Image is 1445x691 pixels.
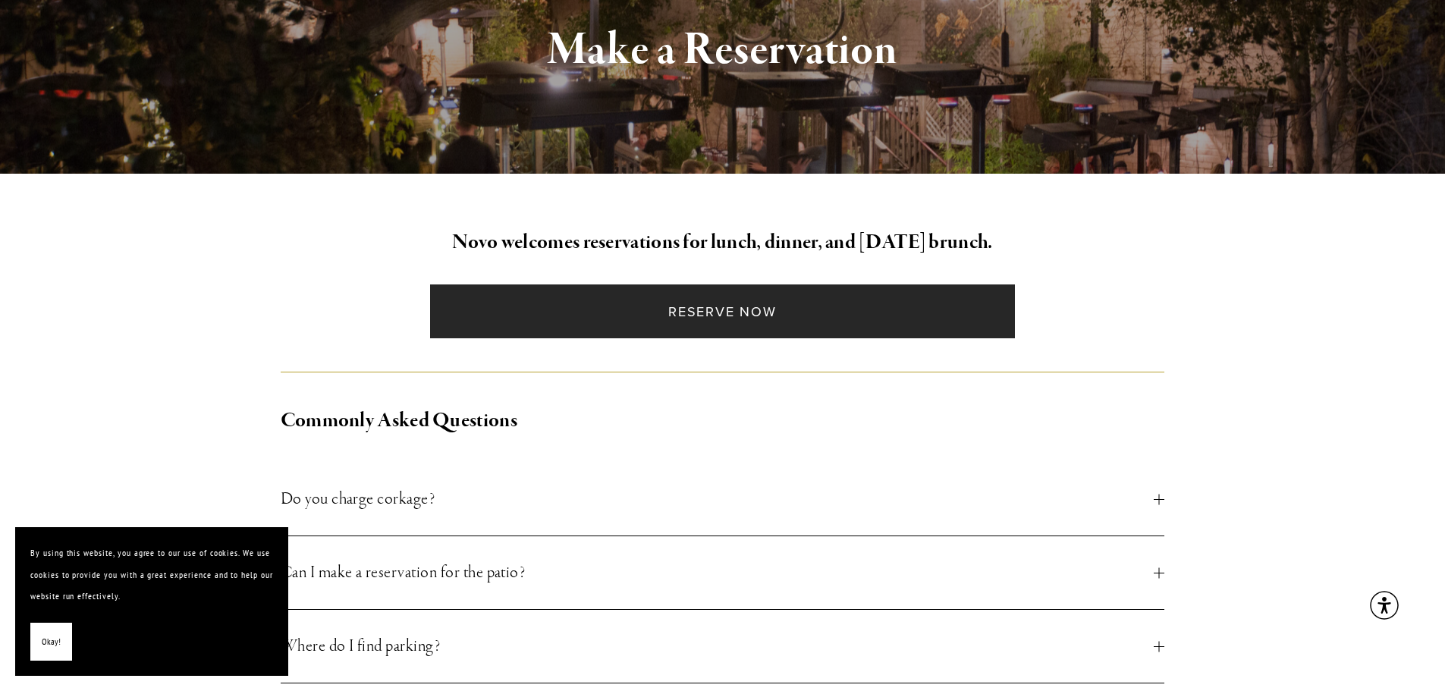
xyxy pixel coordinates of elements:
[281,633,1154,660] span: Where do I find parking?
[548,21,897,79] strong: Make a Reservation
[30,542,273,608] p: By using this website, you agree to our use of cookies. We use cookies to provide you with a grea...
[30,623,72,661] button: Okay!
[281,463,1165,536] button: Do you charge corkage?
[281,559,1154,586] span: Can I make a reservation for the patio?
[42,631,61,653] span: Okay!
[281,227,1165,259] h2: Novo welcomes reservations for lunch, dinner, and [DATE] brunch.
[430,284,1015,338] a: Reserve Now
[281,405,1165,437] h2: Commonly Asked Questions
[281,485,1154,513] span: Do you charge corkage?
[281,610,1165,683] button: Where do I find parking?
[281,536,1165,609] button: Can I make a reservation for the patio?
[15,527,288,676] section: Cookie banner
